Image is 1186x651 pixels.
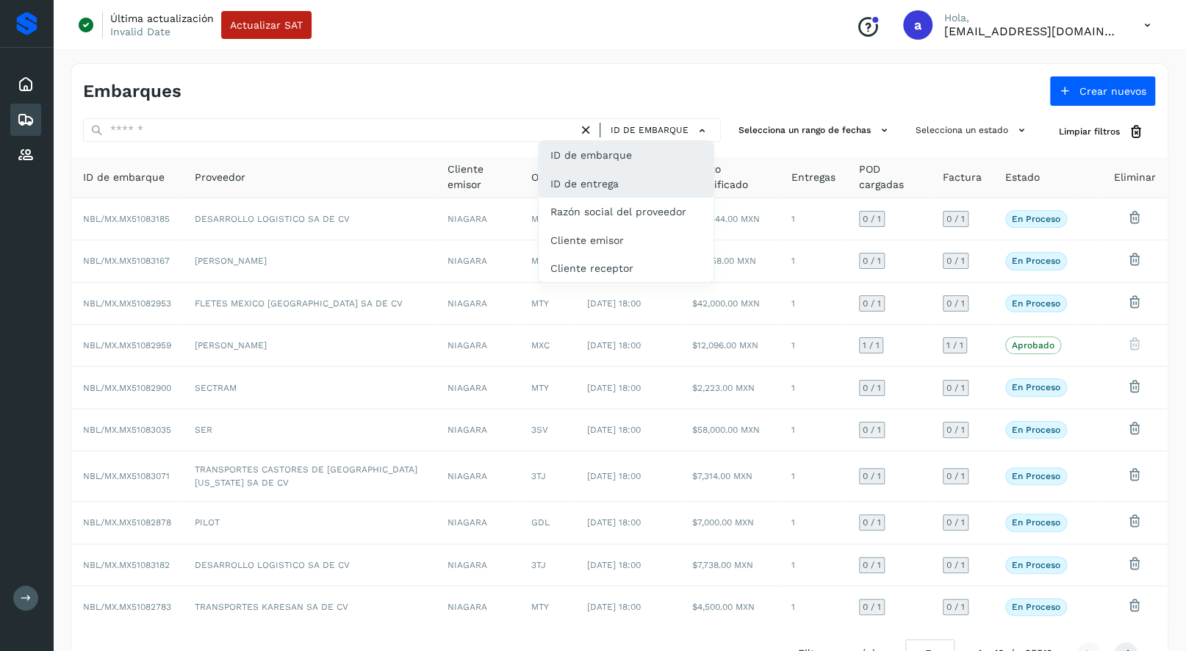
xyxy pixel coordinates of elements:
[110,12,214,25] p: Última actualización
[10,139,41,171] div: Proveedores
[539,170,714,198] div: ID de entrega
[539,141,714,169] div: ID de embarque
[10,68,41,101] div: Inicio
[944,12,1121,24] p: Hola,
[944,24,1121,38] p: aremartinez@niagarawater.com
[10,104,41,136] div: Embarques
[230,20,303,30] span: Actualizar SAT
[539,198,714,226] div: Razón social del proveedor
[539,226,714,254] div: Cliente emisor
[539,254,714,282] div: Cliente receptor
[221,11,312,39] button: Actualizar SAT
[110,25,170,38] p: Invalid Date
